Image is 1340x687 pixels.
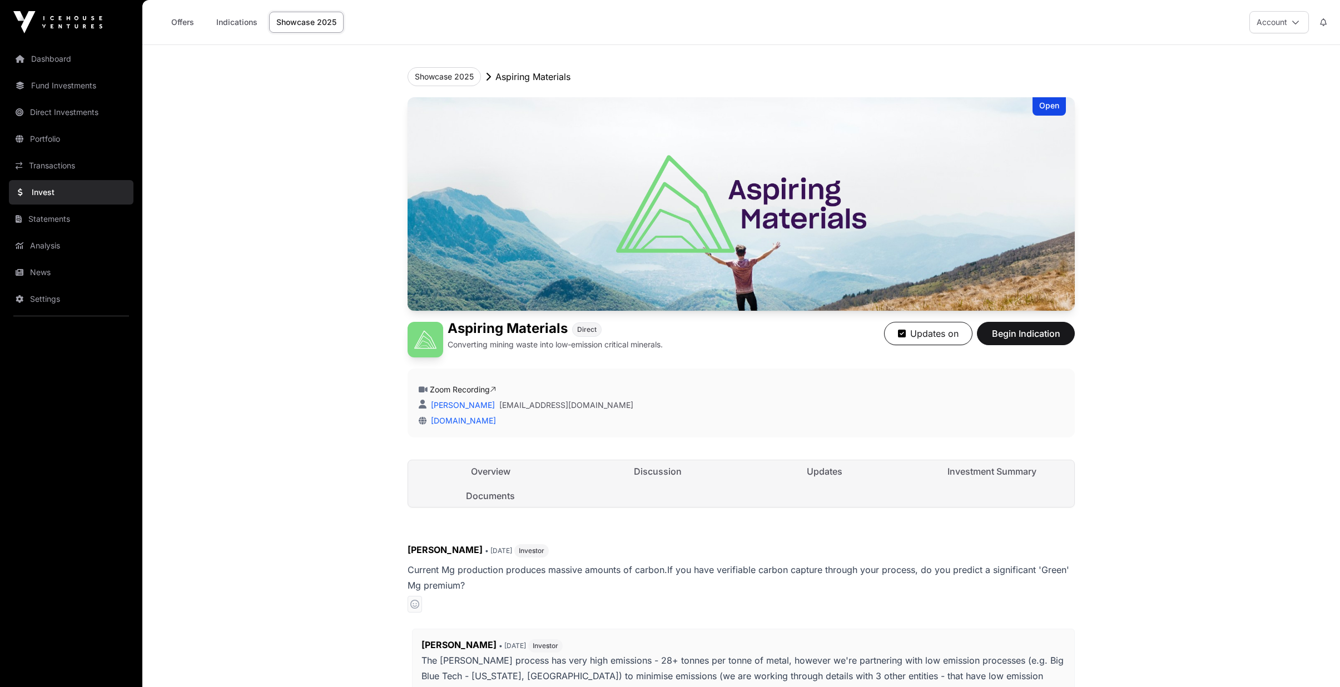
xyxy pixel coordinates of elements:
a: Begin Indication [977,333,1075,344]
span: • [DATE] [499,641,526,650]
img: Icehouse Ventures Logo [13,11,102,33]
a: Portfolio [9,127,133,151]
p: Converting mining waste into low-emission critical minerals. [448,339,663,350]
h1: Aspiring Materials [448,322,568,337]
nav: Tabs [408,460,1074,507]
div: Open [1033,97,1066,116]
a: Updates [742,460,907,482]
a: Indications [209,12,265,33]
a: Transactions [9,153,133,178]
a: Zoom Recording [430,385,496,394]
a: Dashboard [9,47,133,71]
span: • [DATE] [485,546,512,555]
span: Begin Indication [991,327,1061,340]
a: Investment Summary [910,460,1075,482]
button: Begin Indication [977,322,1075,345]
iframe: Chat Widget [1284,634,1340,687]
span: Investor [533,641,558,650]
a: [DOMAIN_NAME] [426,416,496,425]
button: Updates on [884,322,972,345]
img: Aspiring Materials [408,322,443,357]
span: [PERSON_NAME] [408,544,483,555]
a: Settings [9,287,133,311]
button: Showcase 2025 [408,67,481,86]
a: Documents [408,485,573,507]
a: Invest [9,180,133,205]
a: Overview [408,460,573,482]
a: Discussion [575,460,741,482]
span: [PERSON_NAME] [421,639,497,650]
a: [EMAIL_ADDRESS][DOMAIN_NAME] [499,400,633,411]
p: Current Mg production produces massive amounts of carbon.If you have verifiable carbon capture th... [408,562,1075,593]
a: [PERSON_NAME] [429,400,495,410]
a: News [9,260,133,285]
a: Showcase 2025 [269,12,344,33]
a: Fund Investments [9,73,133,98]
span: Investor [519,546,544,555]
a: Offers [160,12,205,33]
button: Account [1249,11,1309,33]
a: Statements [9,207,133,231]
img: Aspiring Materials [408,97,1075,311]
a: Direct Investments [9,100,133,125]
span: Direct [577,325,597,334]
a: Analysis [9,233,133,258]
p: Aspiring Materials [495,70,570,83]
